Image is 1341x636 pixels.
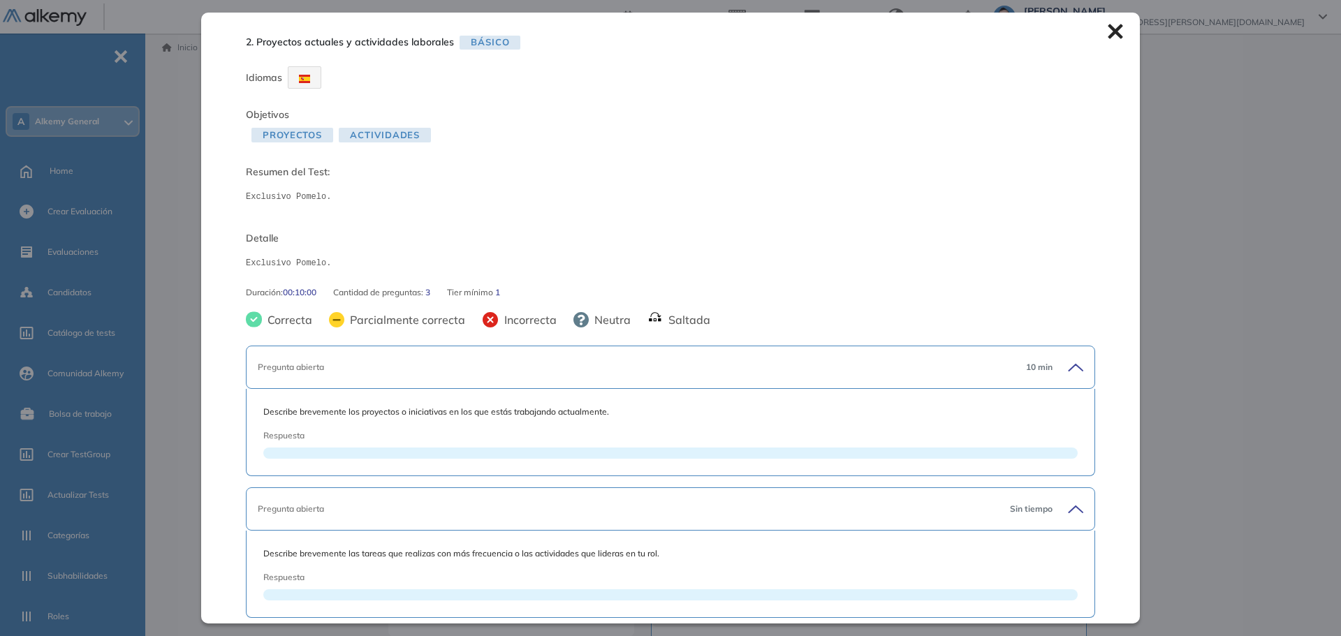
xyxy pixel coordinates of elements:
span: Actividades [339,128,431,142]
span: Respuesta [263,571,996,584]
span: Básico [460,36,520,50]
img: ESP [299,75,310,83]
span: 10 min [1026,361,1053,374]
span: Correcta [262,311,312,328]
span: Sin tiempo [1010,503,1053,515]
span: Describe brevemente las tareas que realizas con más frecuencia o las actividades que lideras en t... [263,547,1078,560]
span: Proyectos [251,128,333,142]
span: Saltada [663,311,710,328]
span: Detalle [246,231,1095,246]
span: 2. Proyectos actuales y actividades laborales [246,35,454,50]
pre: Exclusivo Pomelo. [246,257,1095,269]
span: Incorrecta [499,311,557,328]
span: Tier mínimo [447,286,495,299]
span: Resumen del Test: [246,165,1095,179]
span: Parcialmente correcta [344,311,465,328]
span: 00:10:00 [283,286,316,299]
span: Respuesta [263,429,996,442]
span: Objetivos [246,108,289,121]
span: Idiomas [246,71,282,84]
span: 1 [495,286,500,299]
div: Pregunta abierta [258,361,1001,374]
div: Pregunta abierta [258,503,999,515]
span: Duración : [246,286,283,299]
span: 3 [425,286,430,299]
span: Cantidad de preguntas: [333,286,425,299]
pre: Exclusivo Pomelo. [246,191,1095,203]
span: Neutra [589,311,631,328]
span: Describe brevemente los proyectos o iniciativas en los que estás trabajando actualmente. [263,406,1078,418]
